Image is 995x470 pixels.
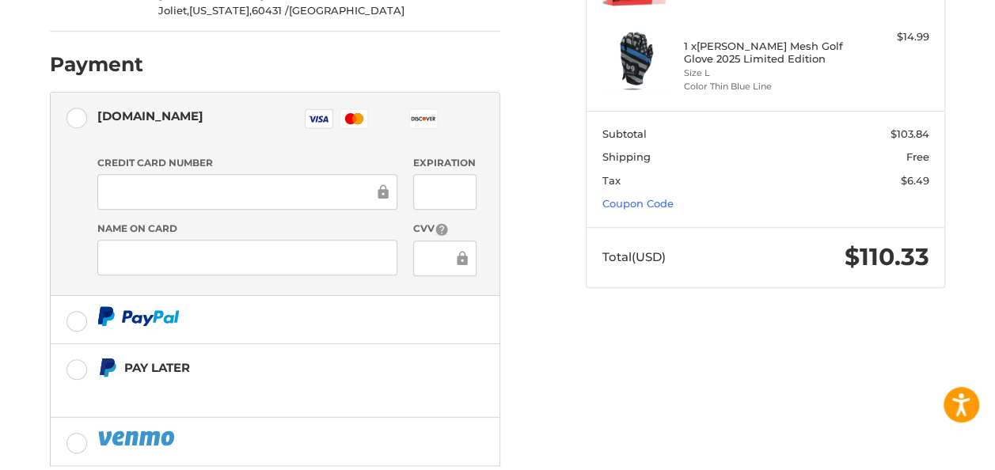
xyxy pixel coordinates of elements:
h2: Payment [50,52,143,77]
span: $103.84 [891,127,929,140]
li: Color Thin Blue Line [684,80,844,93]
span: 60431 / [252,4,289,17]
h4: 1 x [PERSON_NAME] Mesh Golf Glove 2025 Limited Edition [684,40,844,66]
div: Pay Later [124,354,427,381]
span: Shipping [602,150,651,163]
img: PayPal icon [97,428,178,448]
li: Size L [684,66,844,80]
label: CVV [413,222,477,237]
span: [GEOGRAPHIC_DATA] [289,4,404,17]
iframe: PayPal Message 1 [97,385,428,398]
span: Tax [602,174,621,187]
label: Expiration [413,156,477,170]
span: Free [906,150,929,163]
span: Total (USD) [602,249,666,264]
label: Credit Card Number [97,156,398,170]
div: [DOMAIN_NAME] [97,103,203,129]
span: Joliet, [158,4,189,17]
label: Name on Card [97,222,398,236]
div: $14.99 [847,29,929,45]
iframe: Google Customer Reviews [864,427,995,470]
span: $6.49 [901,174,929,187]
span: Subtotal [602,127,647,140]
img: PayPal icon [97,306,180,326]
span: [US_STATE], [189,4,252,17]
img: Pay Later icon [97,358,117,377]
a: Coupon Code [602,197,674,210]
span: $110.33 [845,242,929,271]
